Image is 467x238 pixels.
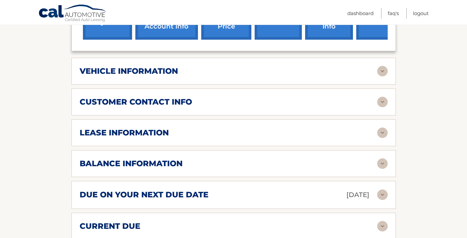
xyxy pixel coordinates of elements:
[377,189,388,200] img: accordion-rest.svg
[80,190,208,200] h2: due on your next due date
[80,128,169,138] h2: lease information
[347,8,374,19] a: Dashboard
[377,97,388,107] img: accordion-rest.svg
[80,159,183,169] h2: balance information
[346,189,369,201] p: [DATE]
[377,128,388,138] img: accordion-rest.svg
[377,221,388,231] img: accordion-rest.svg
[38,4,107,23] a: Cal Automotive
[80,97,192,107] h2: customer contact info
[388,8,399,19] a: FAQ's
[377,158,388,169] img: accordion-rest.svg
[413,8,429,19] a: Logout
[80,66,178,76] h2: vehicle information
[80,221,140,231] h2: current due
[377,66,388,76] img: accordion-rest.svg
